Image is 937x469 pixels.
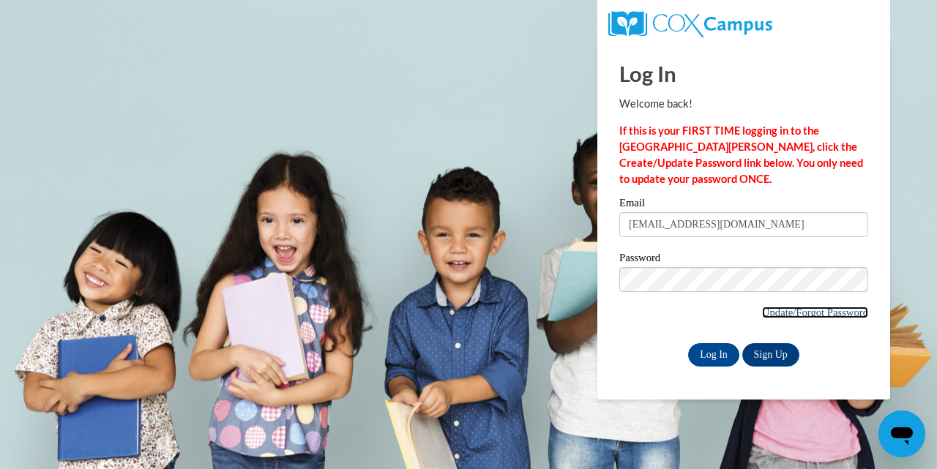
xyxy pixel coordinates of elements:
label: Password [619,252,868,267]
input: Log In [688,343,739,367]
label: Email [619,198,868,212]
img: COX Campus [608,11,772,37]
p: Welcome back! [619,96,868,112]
iframe: Button to launch messaging window [878,410,925,457]
a: Sign Up [742,343,799,367]
a: Update/Forgot Password [762,307,868,318]
h1: Log In [619,59,868,89]
strong: If this is your FIRST TIME logging in to the [GEOGRAPHIC_DATA][PERSON_NAME], click the Create/Upd... [619,124,863,185]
